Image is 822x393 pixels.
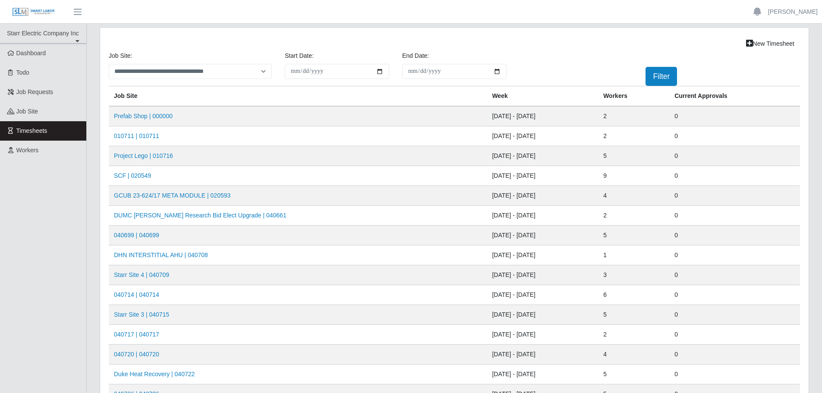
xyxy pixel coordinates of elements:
td: 0 [669,166,800,186]
a: Duke Heat Recovery | 040722 [114,371,195,377]
button: Filter [646,67,677,86]
a: DHN INTERSTITIAL AHU | 040708 [114,252,208,258]
td: [DATE] - [DATE] [487,365,598,384]
td: 0 [669,126,800,146]
td: 5 [598,305,669,325]
a: Starr Site 3 | 040715 [114,311,169,318]
td: 9 [598,166,669,186]
td: 2 [598,206,669,226]
img: SLM Logo [12,7,55,17]
a: GCUB 23-624/17 META MODULE | 020593 [114,192,230,199]
td: 0 [669,305,800,325]
label: End Date: [402,51,429,60]
td: [DATE] - [DATE] [487,146,598,166]
td: 0 [669,226,800,245]
span: Timesheets [16,127,47,134]
td: [DATE] - [DATE] [487,186,598,206]
a: DUMC [PERSON_NAME] Research Bid Elect Upgrade | 040661 [114,212,287,219]
td: 0 [669,245,800,265]
td: 0 [669,106,800,126]
a: 040714 | 040714 [114,291,159,298]
td: 0 [669,365,800,384]
td: 4 [598,345,669,365]
td: [DATE] - [DATE] [487,126,598,146]
td: 1 [598,245,669,265]
td: [DATE] - [DATE] [487,345,598,365]
span: Dashboard [16,50,46,57]
td: 5 [598,146,669,166]
td: 2 [598,106,669,126]
td: 0 [669,186,800,206]
a: SCF | 020549 [114,172,151,179]
td: 5 [598,226,669,245]
td: [DATE] - [DATE] [487,226,598,245]
span: Todo [16,69,29,76]
td: 0 [669,265,800,285]
span: job site [16,108,38,115]
th: Current Approvals [669,86,800,107]
td: 0 [669,325,800,345]
th: Workers [598,86,669,107]
th: Week [487,86,598,107]
span: Job Requests [16,88,54,95]
td: 2 [598,325,669,345]
td: 5 [598,365,669,384]
a: Prefab Shop | 000000 [114,113,173,119]
td: [DATE] - [DATE] [487,305,598,325]
td: 6 [598,285,669,305]
a: Project Lego | 010716 [114,152,173,159]
td: [DATE] - [DATE] [487,206,598,226]
a: 040720 | 040720 [114,351,159,358]
td: 4 [598,186,669,206]
a: Starr Site 4 | 040709 [114,271,169,278]
a: 040699 | 040699 [114,232,159,239]
td: [DATE] - [DATE] [487,285,598,305]
label: Start Date: [285,51,314,60]
a: New Timesheet [740,36,800,51]
th: job site [109,86,487,107]
td: 0 [669,345,800,365]
td: [DATE] - [DATE] [487,166,598,186]
td: 0 [669,206,800,226]
td: 2 [598,126,669,146]
span: Workers [16,147,39,154]
label: job site: [109,51,132,60]
td: [DATE] - [DATE] [487,325,598,345]
a: [PERSON_NAME] [768,7,818,16]
td: 0 [669,285,800,305]
td: [DATE] - [DATE] [487,106,598,126]
td: 3 [598,265,669,285]
td: [DATE] - [DATE] [487,245,598,265]
a: 040717 | 040717 [114,331,159,338]
a: 010711 | 010711 [114,132,159,139]
td: [DATE] - [DATE] [487,265,598,285]
td: 0 [669,146,800,166]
